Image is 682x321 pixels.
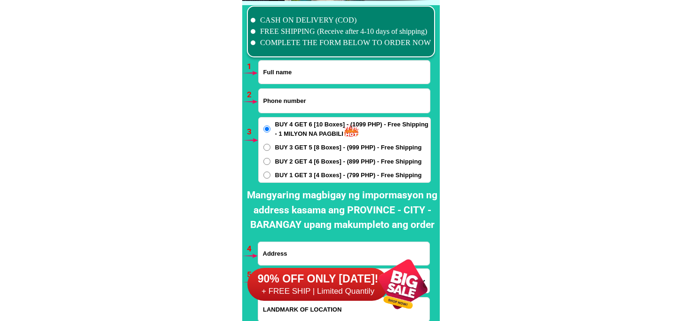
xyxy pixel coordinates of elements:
[259,61,430,84] input: Input full_name
[275,143,422,152] span: BUY 3 GET 5 [8 Boxes] - (999 PHP) - Free Shipping
[247,269,258,281] h6: 5
[251,26,431,37] li: FREE SHIPPING (Receive after 4-10 days of shipping)
[275,171,422,180] span: BUY 1 GET 3 [4 Boxes] - (799 PHP) - Free Shipping
[247,243,258,255] h6: 4
[247,126,258,138] h6: 3
[275,157,422,166] span: BUY 2 GET 4 [6 Boxes] - (899 PHP) - Free Shipping
[263,144,270,151] input: BUY 3 GET 5 [8 Boxes] - (999 PHP) - Free Shipping
[263,125,270,133] input: BUY 4 GET 6 [10 Boxes] - (1099 PHP) - Free Shipping - 1 MILYON NA PAGBILI
[263,158,270,165] input: BUY 2 GET 4 [6 Boxes] - (899 PHP) - Free Shipping
[247,272,389,286] h6: 90% OFF ONLY [DATE]!
[245,188,440,233] h2: Mangyaring magbigay ng impormasyon ng address kasama ang PROVINCE - CITY - BARANGAY upang makumpl...
[251,15,431,26] li: CASH ON DELIVERY (COD)
[275,120,430,138] span: BUY 4 GET 6 [10 Boxes] - (1099 PHP) - Free Shipping - 1 MILYON NA PAGBILI
[263,172,270,179] input: BUY 1 GET 3 [4 Boxes] - (799 PHP) - Free Shipping
[259,89,430,113] input: Input phone_number
[251,37,431,48] li: COMPLETE THE FORM BELOW TO ORDER NOW
[247,89,258,101] h6: 2
[247,61,258,73] h6: 1
[258,242,429,265] input: Input address
[247,286,389,297] h6: + FREE SHIP | Limited Quantily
